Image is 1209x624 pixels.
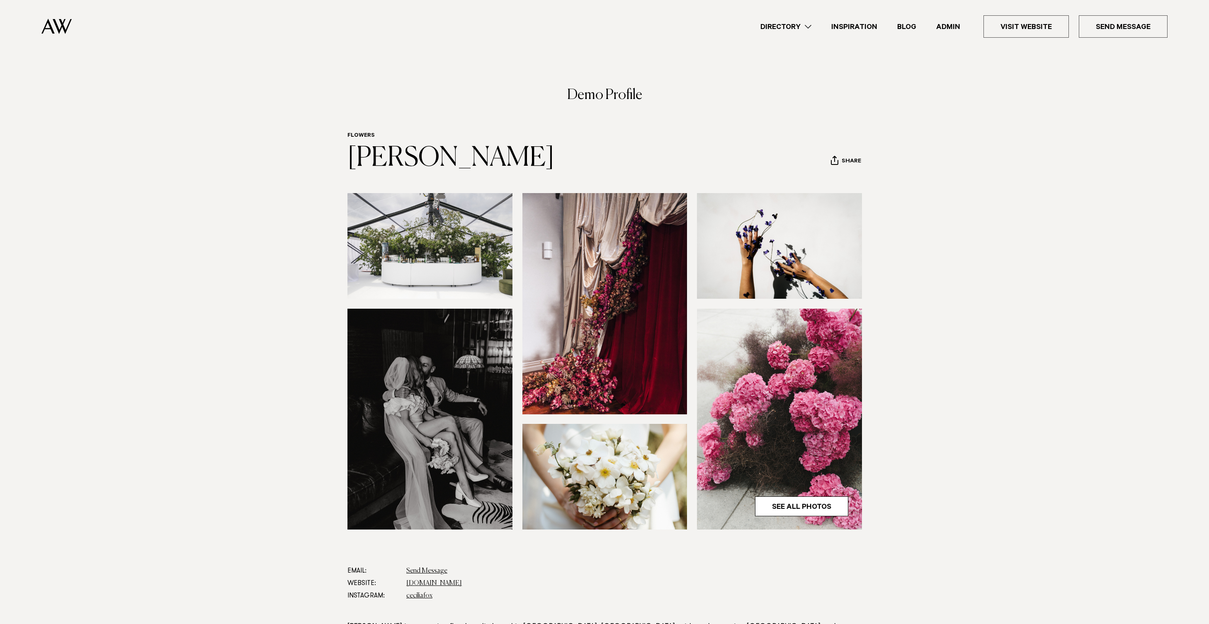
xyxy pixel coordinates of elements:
[755,496,848,516] a: See All Photos
[926,21,970,32] a: Admin
[347,88,862,112] h3: Demo Profile
[830,155,862,168] button: Share
[347,565,400,577] dt: Email:
[41,19,72,34] img: Auckland Weddings Logo
[347,577,400,590] dt: Website:
[406,568,447,574] a: Send Message
[983,15,1069,38] a: Visit Website
[821,21,887,32] a: Inspiration
[406,580,462,587] a: [DOMAIN_NAME]
[887,21,926,32] a: Blog
[1079,15,1168,38] a: Send Message
[347,133,375,139] a: Flowers
[406,593,432,599] a: ceciliafox
[347,590,400,602] dt: Instagram:
[842,158,861,166] span: Share
[347,145,554,172] a: [PERSON_NAME]
[750,21,821,32] a: Directory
